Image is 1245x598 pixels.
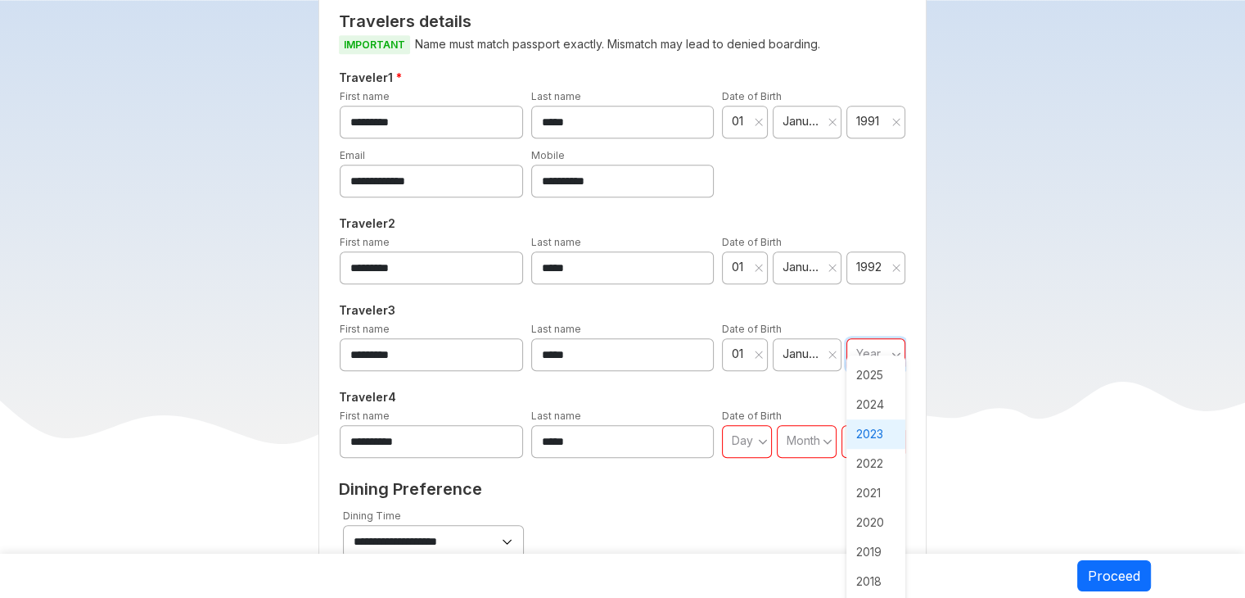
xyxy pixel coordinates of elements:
[343,510,401,522] label: Dining Time
[531,90,581,102] label: Last name
[783,259,821,275] span: January
[722,323,782,335] label: Date of Birth
[336,68,909,88] h5: Traveler 1
[339,11,906,31] h2: Travelers details
[846,508,905,537] span: 2020
[336,387,909,407] h5: Traveler 4
[846,360,905,390] span: 2025
[828,117,837,127] svg: close
[732,346,750,362] span: 01
[783,113,821,129] span: January
[856,259,886,275] span: 1992
[1077,560,1151,591] button: Proceed
[846,390,905,419] span: 2024
[828,263,837,273] svg: close
[732,259,750,275] span: 01
[828,114,837,130] button: Clear
[856,347,881,360] span: Year
[846,419,905,449] span: 2023
[758,433,768,450] svg: angle down
[754,350,764,360] svg: close
[891,114,901,130] button: Clear
[336,214,909,233] h5: Traveler 2
[531,236,581,248] label: Last name
[891,347,901,363] svg: angle down
[891,117,901,127] svg: close
[846,478,905,508] span: 2021
[531,323,581,335] label: Last name
[339,479,906,499] h2: Dining Preference
[722,90,782,102] label: Date of Birth
[339,34,906,55] p: Name must match passport exactly. Mismatch may lead to denied boarding.
[828,260,837,276] button: Clear
[828,350,837,360] svg: close
[336,301,909,320] h5: Traveler 3
[339,35,410,54] span: IMPORTANT
[732,433,753,447] span: Day
[846,567,905,596] span: 2018
[340,236,390,248] label: First name
[846,449,905,478] span: 2022
[783,346,821,362] span: January
[754,117,764,127] svg: close
[754,260,764,276] button: Clear
[891,260,901,276] button: Clear
[754,347,764,363] button: Clear
[823,433,832,450] svg: angle down
[856,113,886,129] span: 1991
[754,114,764,130] button: Clear
[787,433,820,447] span: Month
[340,90,390,102] label: First name
[722,236,782,248] label: Date of Birth
[722,410,782,422] label: Date of Birth
[732,113,750,129] span: 01
[754,263,764,273] svg: close
[891,263,901,273] svg: close
[828,347,837,363] button: Clear
[340,149,365,161] label: Email
[531,410,581,422] label: Last name
[340,410,390,422] label: First name
[846,537,905,567] span: 2019
[531,149,565,161] label: Mobile
[340,323,390,335] label: First name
